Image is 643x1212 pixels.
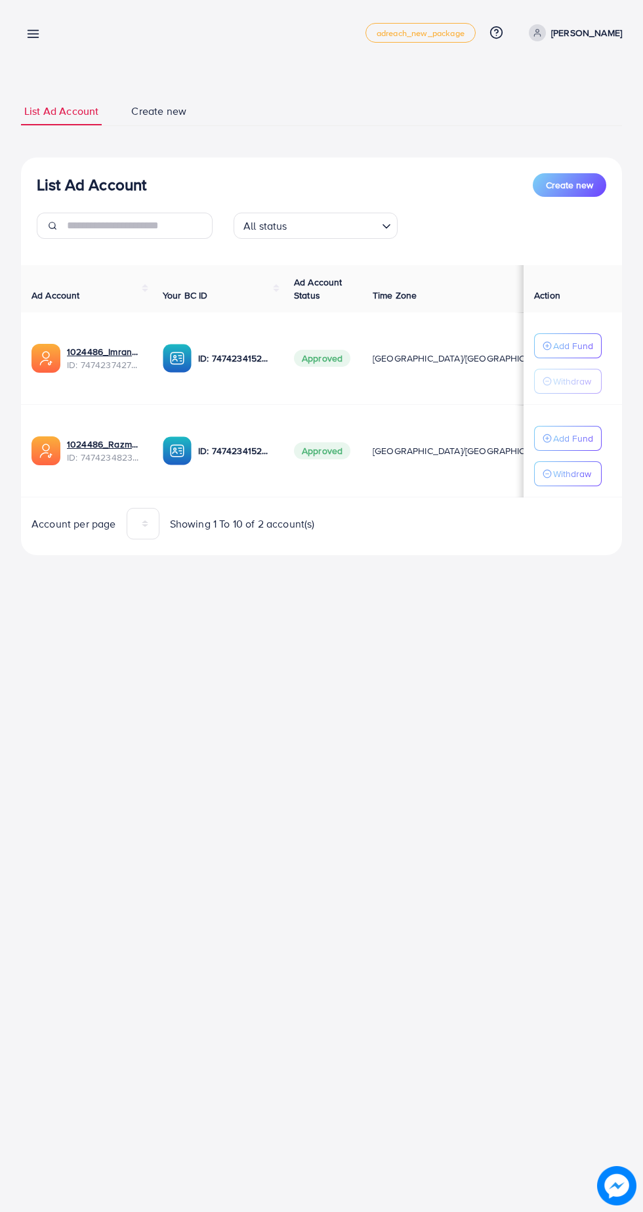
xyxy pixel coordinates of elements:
[67,438,142,451] a: 1024486_Razman_1740230915595
[241,217,290,236] span: All status
[373,289,417,302] span: Time Zone
[31,436,60,465] img: ic-ads-acc.e4c84228.svg
[534,461,602,486] button: Withdraw
[551,25,622,41] p: [PERSON_NAME]
[198,443,273,459] p: ID: 7474234152863678481
[553,466,591,482] p: Withdraw
[534,426,602,451] button: Add Fund
[67,358,142,371] span: ID: 7474237427478233089
[534,333,602,358] button: Add Fund
[31,289,80,302] span: Ad Account
[553,430,593,446] p: Add Fund
[67,451,142,464] span: ID: 7474234823184416769
[294,350,350,367] span: Approved
[553,338,593,354] p: Add Fund
[294,276,342,302] span: Ad Account Status
[373,444,555,457] span: [GEOGRAPHIC_DATA]/[GEOGRAPHIC_DATA]
[170,516,315,532] span: Showing 1 To 10 of 2 account(s)
[291,214,377,236] input: Search for option
[553,373,591,389] p: Withdraw
[377,29,465,37] span: adreach_new_package
[67,345,142,372] div: <span class='underline'>1024486_Imran_1740231528988</span></br>7474237427478233089
[365,23,476,43] a: adreach_new_package
[546,178,593,192] span: Create new
[163,344,192,373] img: ic-ba-acc.ded83a64.svg
[67,345,142,358] a: 1024486_Imran_1740231528988
[24,104,98,119] span: List Ad Account
[597,1166,636,1205] img: image
[534,289,560,302] span: Action
[198,350,273,366] p: ID: 7474234152863678481
[163,289,208,302] span: Your BC ID
[67,438,142,465] div: <span class='underline'>1024486_Razman_1740230915595</span></br>7474234823184416769
[31,516,116,532] span: Account per page
[524,24,622,41] a: [PERSON_NAME]
[234,213,398,239] div: Search for option
[131,104,186,119] span: Create new
[533,173,606,197] button: Create new
[294,442,350,459] span: Approved
[163,436,192,465] img: ic-ba-acc.ded83a64.svg
[373,352,555,365] span: [GEOGRAPHIC_DATA]/[GEOGRAPHIC_DATA]
[31,344,60,373] img: ic-ads-acc.e4c84228.svg
[37,175,146,194] h3: List Ad Account
[534,369,602,394] button: Withdraw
